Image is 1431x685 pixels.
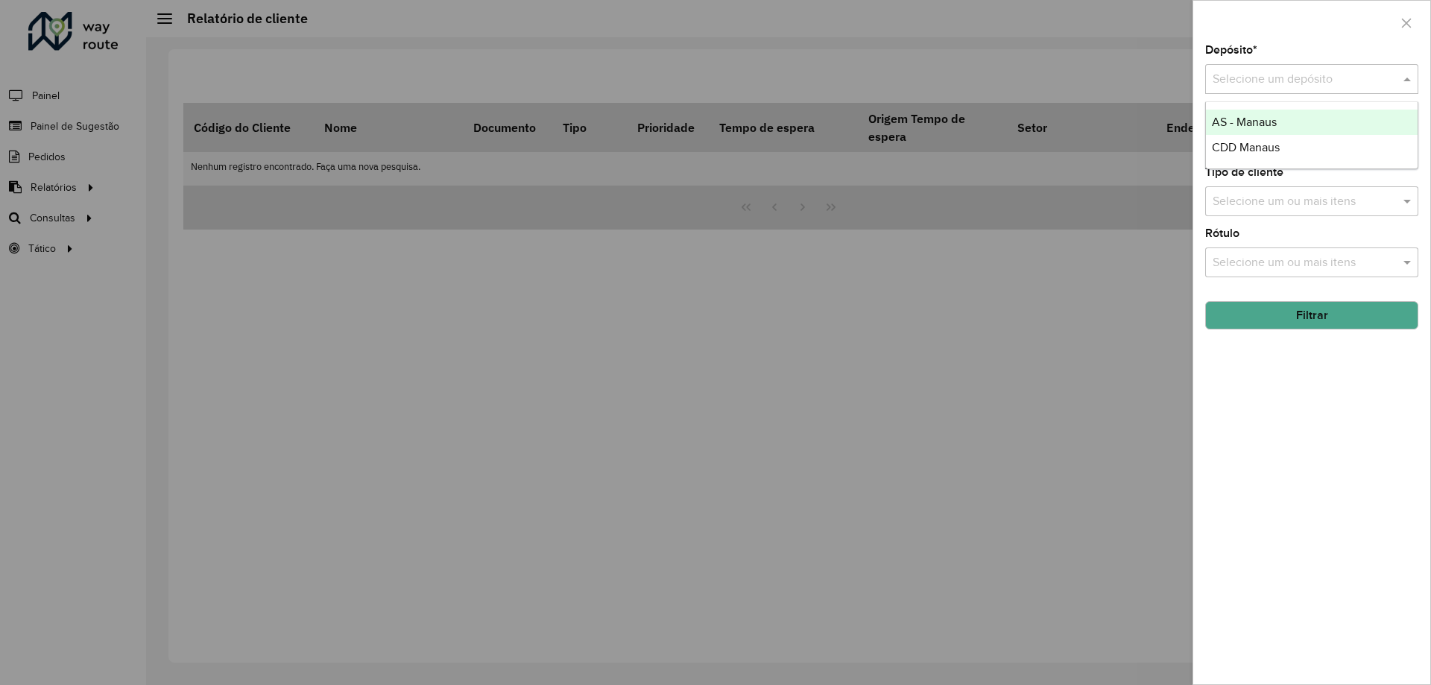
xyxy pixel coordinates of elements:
label: Tipo de cliente [1205,163,1283,181]
span: CDD Manaus [1212,141,1280,154]
label: Rótulo [1205,224,1239,242]
span: AS - Manaus [1212,116,1277,128]
ng-dropdown-panel: Options list [1205,101,1418,169]
label: Depósito [1205,41,1257,59]
button: Filtrar [1205,301,1418,329]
